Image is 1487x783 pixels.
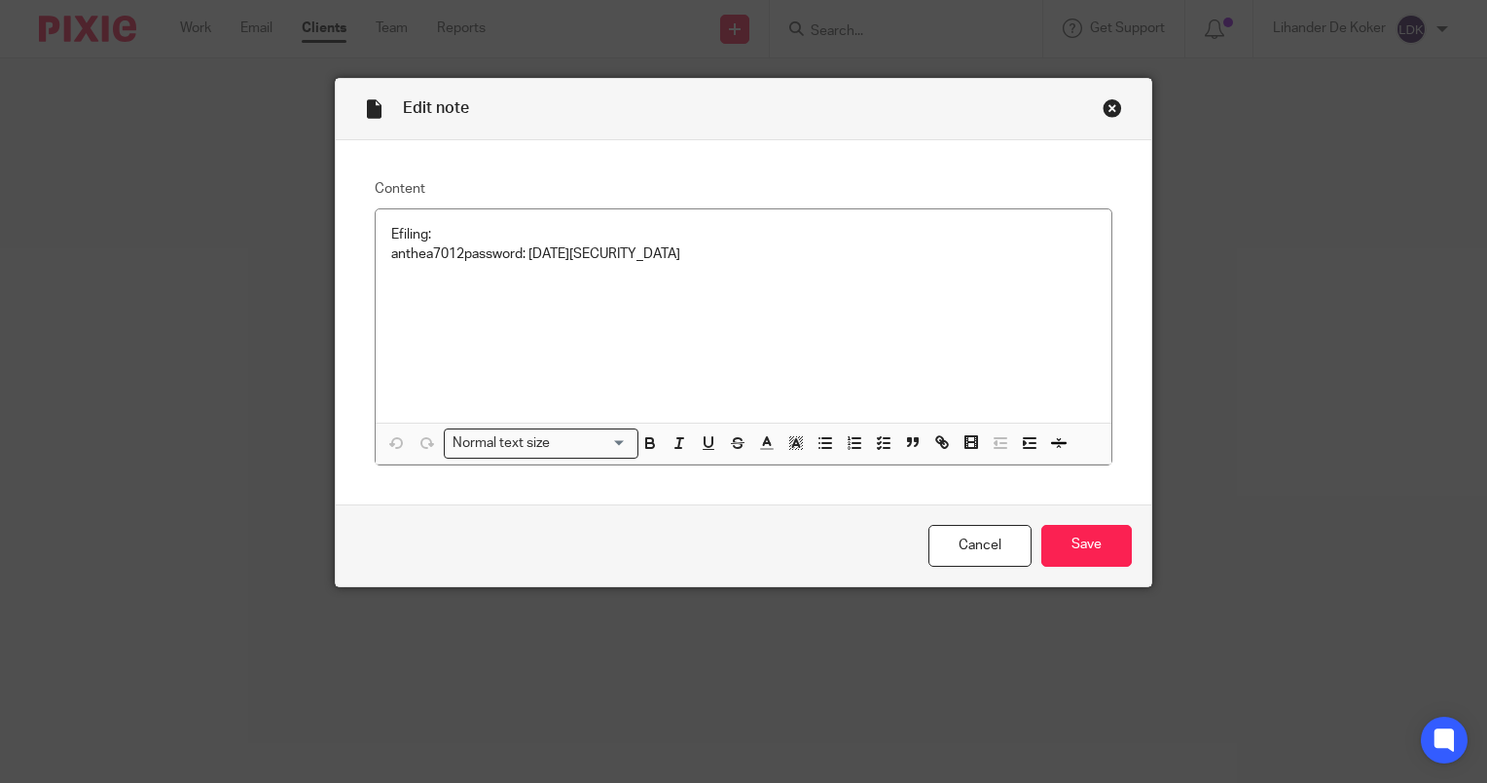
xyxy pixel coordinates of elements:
[444,429,638,459] div: Search for option
[1103,98,1122,118] div: Close this dialog window
[928,525,1032,567] a: Cancel
[449,433,555,454] span: Normal text size
[375,179,1112,199] label: Content
[403,100,469,116] span: Edit note
[1041,525,1132,567] input: Save
[557,433,627,454] input: Search for option
[391,225,1096,265] p: Efiling: anthea7012 password: [DATE][SECURITY_DATA]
